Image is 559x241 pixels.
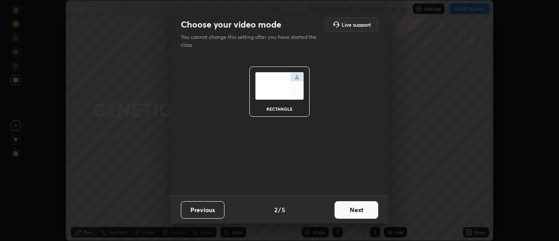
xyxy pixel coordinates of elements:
img: normalScreenIcon.ae25ed63.svg [255,72,304,100]
h2: Choose your video mode [181,19,281,30]
button: Previous [181,201,224,219]
h4: 2 [274,205,277,214]
h4: 5 [282,205,285,214]
h5: Live support [342,22,371,27]
div: rectangle [262,107,297,111]
button: Next [335,201,378,219]
h4: / [278,205,281,214]
p: You cannot change this setting after you have started the class [181,33,322,49]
